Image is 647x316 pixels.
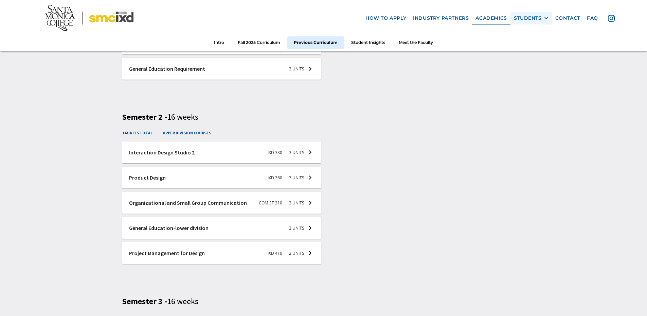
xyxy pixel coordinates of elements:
img: Santa Monica College - SMC IxD logo [45,5,133,31]
h3: Semester 3 - [122,297,525,306]
div: STUDENTS [514,15,549,21]
a: Academics [472,12,510,24]
span: 16 weeks [167,296,198,306]
h3: Semester 2 - [122,112,525,122]
a: Intro [207,36,231,49]
a: industry partners [410,12,472,24]
div: STUDENTS [514,15,542,21]
a: Student Insights [344,36,392,49]
h4: upper division courses [163,130,211,136]
a: Fall 2025 Curriculum [231,36,287,49]
h4: 14 units total [122,130,152,136]
a: contact [552,12,583,24]
a: how to apply [362,12,410,24]
img: icon - instagram [608,15,615,22]
span: 16 weeks [167,112,198,122]
a: faq [583,12,601,24]
a: Meet the Faculty [392,36,440,49]
a: Previous Curriculum [287,36,344,49]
